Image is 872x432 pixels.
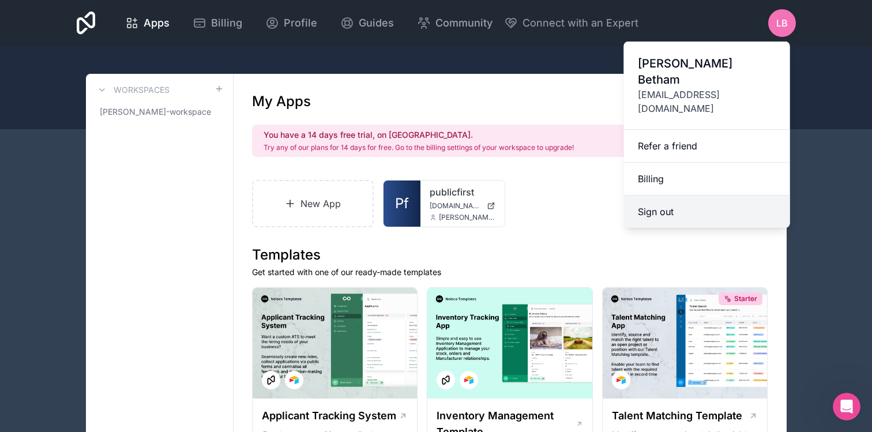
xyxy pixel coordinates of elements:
span: Billing [211,15,242,31]
span: [DOMAIN_NAME] [430,201,482,211]
span: Profile [284,15,317,31]
button: Sign out [624,196,790,228]
div: Ask a questionAI Agent and team can help [12,155,219,199]
span: Connect with an Expert [523,15,638,31]
h3: Workspaces [114,84,170,96]
a: [DOMAIN_NAME] [430,201,495,211]
div: Status: All systems operational [48,277,207,290]
button: Messages [115,326,231,372]
span: Community [435,15,493,31]
a: Pf [384,181,420,227]
span: [PERSON_NAME] Betham [638,55,776,88]
a: Apps [116,10,179,36]
a: Refer a friend [624,130,790,163]
iframe: To enrich screen reader interactions, please activate Accessibility in Grammarly extension settings [833,393,860,420]
span: [PERSON_NAME]-workspace [100,106,211,118]
span: LB [776,16,788,30]
div: Explore our Noloco Guides [24,215,193,227]
div: Ask a question [24,165,193,177]
h1: Talent Matching Template [612,408,742,424]
p: Try any of our plans for 14 days for free. Go to the billing settings of your workspace to upgrade! [264,143,574,152]
h2: You have a 14 days free trial, on [GEOGRAPHIC_DATA]. [264,129,574,141]
a: publicfirst [430,185,495,199]
img: Airtable Logo [464,375,473,385]
span: Apps [144,15,170,31]
img: Profile image for David [181,18,204,42]
img: Profile image for Carlos [137,18,160,42]
span: [EMAIL_ADDRESS][DOMAIN_NAME] [638,88,776,115]
span: [PERSON_NAME][EMAIL_ADDRESS][DOMAIN_NAME] [439,213,495,222]
span: Home [44,355,70,363]
span: Guides [359,15,394,31]
img: Airtable Logo [290,375,299,385]
img: Airtable Logo [617,375,626,385]
div: Status: All systems operational [12,264,219,303]
a: Community [408,10,502,36]
span: Messages [153,355,193,363]
h1: Applicant Tracking System [262,408,396,424]
a: Watch our Video Tutorials [17,231,214,253]
a: New App [252,180,374,227]
button: Connect with an Expert [504,15,638,31]
p: How can we help? [23,121,208,141]
a: Explore our Noloco Guides [17,210,214,231]
h1: Templates [252,246,768,264]
span: Starter [734,294,757,303]
a: Profile [256,10,326,36]
a: Billing [624,163,790,196]
p: Get started with one of our ready-made templates [252,266,768,278]
div: AI Agent and team can help [24,177,193,189]
img: Profile image for Caleb [159,18,182,42]
div: Watch our Video Tutorials [24,236,193,248]
a: Workspaces [95,83,170,97]
a: [PERSON_NAME]-workspace [95,102,224,122]
h1: My Apps [252,92,311,111]
span: Pf [395,194,409,213]
img: logo [23,22,42,40]
a: Billing [183,10,251,36]
a: Guides [331,10,403,36]
p: Hi [PERSON_NAME] 👋 [23,82,208,121]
